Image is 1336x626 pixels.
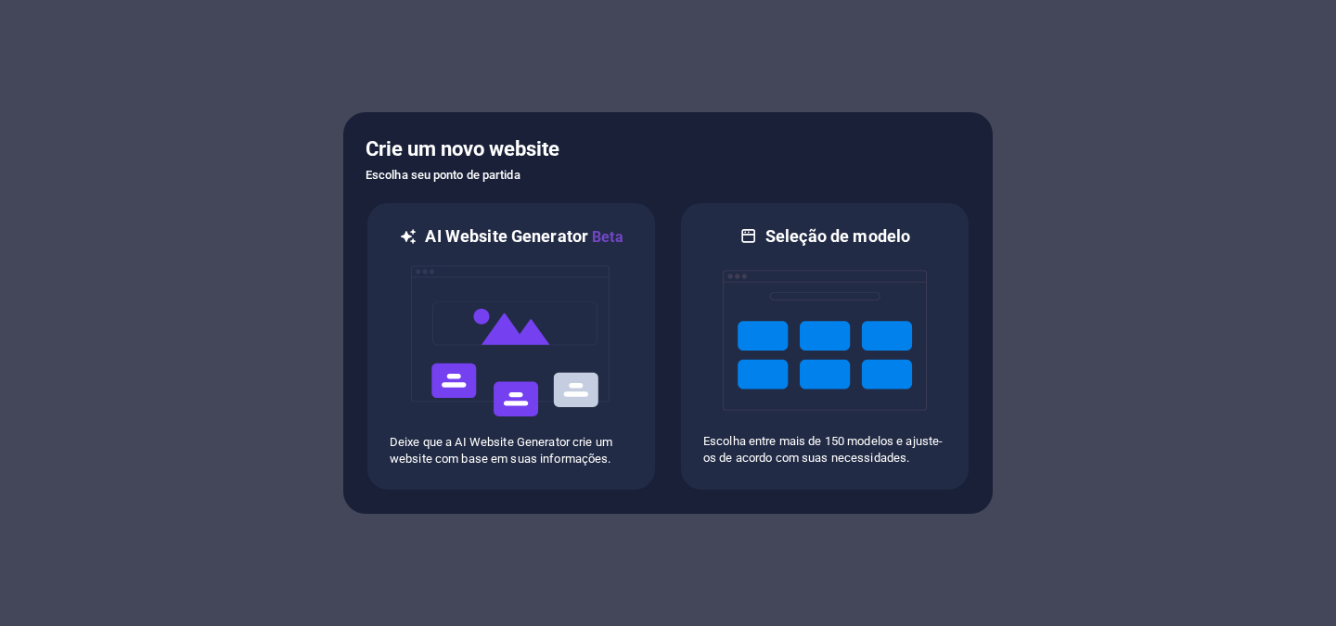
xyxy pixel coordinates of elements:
img: ai [409,249,613,434]
div: AI Website GeneratorBetaaiDeixe que a AI Website Generator crie um website com base em suas infor... [366,201,657,492]
h5: Crie um novo website [366,134,970,164]
span: Beta [588,228,623,246]
h6: Escolha seu ponto de partida [366,164,970,186]
p: Deixe que a AI Website Generator crie um website com base em suas informações. [390,434,633,467]
div: Seleção de modeloEscolha entre mais de 150 modelos e ajuste-os de acordo com suas necessidades. [679,201,970,492]
h6: AI Website Generator [425,225,623,249]
h6: Seleção de modelo [765,225,910,248]
p: Escolha entre mais de 150 modelos e ajuste-os de acordo com suas necessidades. [703,433,946,466]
